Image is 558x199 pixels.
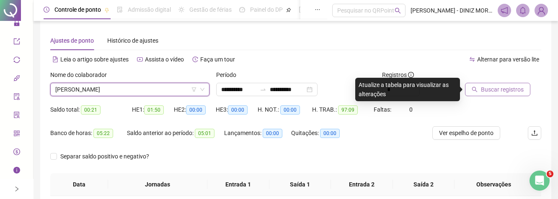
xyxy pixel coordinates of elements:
[81,105,101,115] span: 00:21
[228,105,248,115] span: 00:00
[395,8,401,14] span: search
[144,105,164,115] span: 01:50
[530,171,550,191] iframe: Intercom live chat
[250,6,283,13] span: Painel do DP
[382,70,414,79] span: Registros
[207,173,269,196] th: Entrada 1
[127,128,224,138] div: Saldo anterior ao período:
[50,70,112,79] label: Nome do colaborador
[44,7,49,13] span: clock-circle
[393,173,455,196] th: Saída 2
[107,37,158,44] span: Histórico de ajustes
[50,37,94,44] span: Ajustes de ponto
[535,4,548,17] img: 65005
[432,126,500,140] button: Ver espelho de ponto
[200,87,205,92] span: down
[331,173,393,196] th: Entrada 2
[108,173,208,196] th: Jornadas
[50,173,108,196] th: Data
[50,128,127,138] div: Banco de horas:
[13,145,20,161] span: dollar
[269,173,331,196] th: Saída 1
[481,85,524,94] span: Buscar registros
[280,105,300,115] span: 00:00
[137,56,143,62] span: youtube
[50,105,132,115] div: Saldo total:
[60,56,129,63] span: Leia o artigo sobre ajustes
[13,16,20,33] span: lock
[291,128,353,138] div: Quitações:
[14,186,20,192] span: right
[312,105,374,115] div: H. TRAB.:
[13,89,20,106] span: audit
[13,53,20,69] span: sync
[263,129,282,138] span: 00:00
[355,78,460,101] div: Atualize a tabela para visualizar as alterações
[408,72,414,78] span: info-circle
[260,86,266,93] span: swap-right
[189,6,232,13] span: Gestão de férias
[191,87,196,92] span: filter
[145,56,184,63] span: Assista o vídeo
[216,70,242,79] label: Período
[128,6,171,13] span: Admissão digital
[104,8,109,13] span: pushpin
[374,106,393,113] span: Faltas:
[132,105,174,115] div: HE 1:
[469,56,475,62] span: swap
[411,6,493,15] span: [PERSON_NAME] - DINIZ MORATO ODONTOLOGIA LTDA
[178,7,184,13] span: sun
[260,86,266,93] span: to
[472,87,478,92] span: search
[52,56,58,62] span: file-text
[258,105,312,115] div: H. NOT.:
[320,129,340,138] span: 00:00
[216,105,258,115] div: HE 3:
[57,152,152,161] span: Separar saldo positivo e negativo?
[519,7,527,14] span: bell
[315,7,320,13] span: ellipsis
[13,126,20,143] span: qrcode
[55,83,204,96] span: ISABELLA DE OLIVEIRA GOMES
[299,7,305,13] span: book
[195,129,214,138] span: 05:01
[93,129,113,138] span: 05:22
[13,163,20,180] span: info-circle
[13,108,20,125] span: solution
[13,34,20,51] span: export
[338,105,358,115] span: 97:09
[224,128,291,138] div: Lançamentos:
[200,56,235,63] span: Faça um tour
[117,7,123,13] span: file-done
[455,173,533,196] th: Observações
[461,180,527,189] span: Observações
[439,128,493,138] span: Ver espelho de ponto
[531,130,538,136] span: upload
[409,106,413,113] span: 0
[192,56,198,62] span: history
[547,171,553,177] span: 5
[174,105,216,115] div: HE 2:
[501,7,508,14] span: notification
[286,8,291,13] span: pushpin
[54,6,101,13] span: Controle de ponto
[186,105,206,115] span: 00:00
[465,83,530,96] button: Buscar registros
[13,71,20,88] span: api
[239,7,245,13] span: dashboard
[477,56,539,63] span: Alternar para versão lite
